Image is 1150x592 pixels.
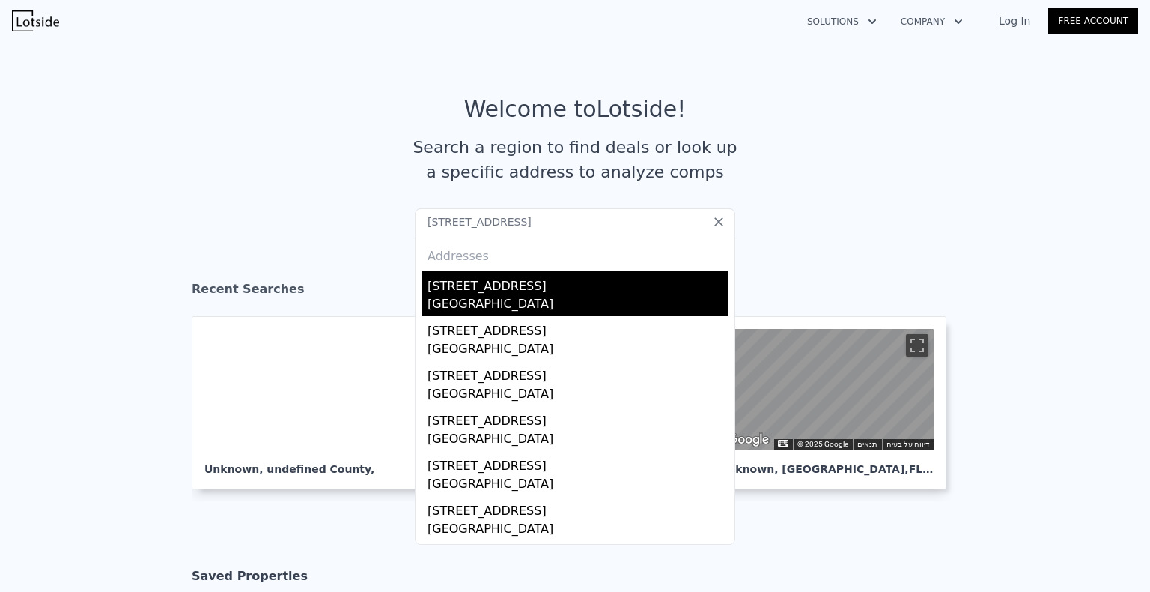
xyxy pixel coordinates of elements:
div: Recent Searches [192,268,958,316]
span: © 2025 Google [797,440,848,448]
a: Free Account [1048,8,1138,34]
div: [GEOGRAPHIC_DATA] [428,385,728,406]
a: ‫תנאים (הקישור נפתח בכרטיסייה חדשה) [857,440,877,448]
a: ‏פתיחת האזור הזה במפות Google (ייפתח חלון חדש) [723,430,773,450]
span: , FL 32257 [904,463,962,475]
div: Welcome to Lotside ! [464,96,687,123]
a: מפה Unknown, [GEOGRAPHIC_DATA],FL 32257 [707,316,958,489]
div: [GEOGRAPHIC_DATA] [428,340,728,361]
a: Log In [981,13,1048,28]
div: [STREET_ADDRESS] [428,316,728,340]
div: [STREET_ADDRESS] [428,271,728,295]
div: [STREET_ADDRESS] [428,541,728,565]
div: [GEOGRAPHIC_DATA] [428,520,728,541]
div: [STREET_ADDRESS] [428,406,728,430]
div: מפה [719,329,934,450]
div: Unknown , undefined County [204,450,419,477]
img: Google [723,430,773,450]
button: Solutions [795,8,889,35]
span: , [371,463,374,475]
div: Street View [719,329,934,450]
a: דיווח על בעיה [886,440,929,448]
div: [GEOGRAPHIC_DATA] [428,295,728,316]
div: [GEOGRAPHIC_DATA] [428,430,728,451]
div: Search a region to find deals or look up a specific address to analyze comps [407,135,743,184]
div: Saved Properties [192,561,308,591]
input: Search an address or region... [415,208,735,235]
img: Lotside [12,10,59,31]
div: [GEOGRAPHIC_DATA] [428,475,728,496]
a: Unknown, undefined County, [192,316,443,489]
div: [STREET_ADDRESS] [428,361,728,385]
button: החלפה של מצב תצוגה למסך מלא [906,334,928,357]
button: מקשי קיצור [778,440,788,447]
div: [STREET_ADDRESS] [428,451,728,475]
div: Unknown , [GEOGRAPHIC_DATA] [719,450,934,477]
div: Addresses [422,235,728,271]
div: [STREET_ADDRESS] [428,496,728,520]
button: Company [889,8,975,35]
